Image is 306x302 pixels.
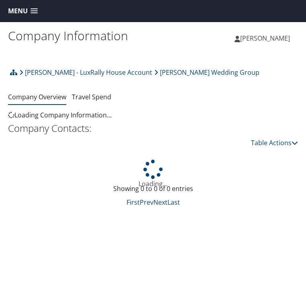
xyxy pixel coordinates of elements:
span: [PERSON_NAME] [240,34,290,43]
a: Menu [4,4,42,18]
a: Company Overview [8,92,66,101]
div: Showing 0 to 0 of 0 entries [8,184,298,197]
a: Last [167,198,180,207]
a: Next [153,198,167,207]
a: [PERSON_NAME] Wedding Group [154,64,259,80]
a: Prev [140,198,153,207]
h2: Company Contacts: [8,121,298,135]
a: Table Actions [251,138,298,147]
a: [PERSON_NAME] - LuxRally House Account [19,64,152,80]
div: Loading... [8,160,298,189]
h1: Company Information [8,27,153,44]
span: Loading Company Information... [8,111,112,119]
a: [PERSON_NAME] [235,26,298,50]
a: Travel Spend [72,92,111,101]
span: Menu [8,7,28,15]
a: First [126,198,140,207]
